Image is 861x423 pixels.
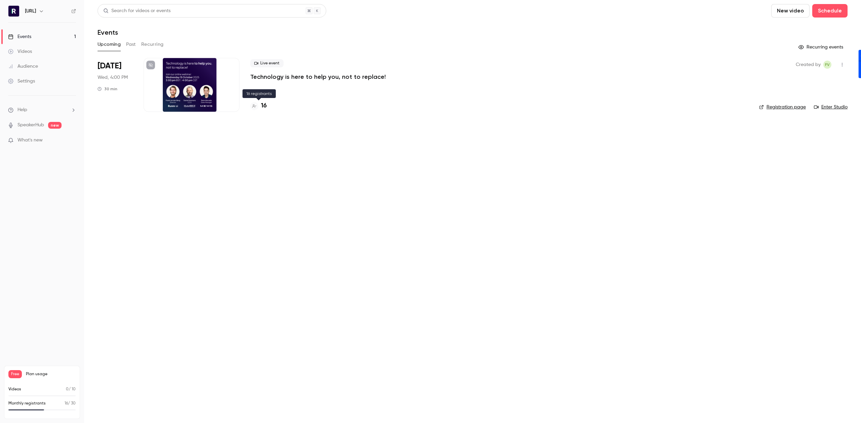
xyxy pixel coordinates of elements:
[126,39,136,50] button: Past
[103,7,171,14] div: Search for videos or events
[759,104,806,110] a: Registration page
[8,400,46,406] p: Monthly registrants
[261,101,267,110] h4: 16
[65,401,68,405] span: 16
[250,73,386,81] a: Technology is here to help you, not to replace!
[771,4,810,18] button: New video
[17,122,44,129] a: SpeakerHub
[796,61,821,69] span: Created by
[98,39,121,50] button: Upcoming
[825,61,830,69] span: Fv
[68,137,76,143] iframe: Noticeable Trigger
[17,106,27,113] span: Help
[795,42,848,53] button: Recurring events
[141,39,164,50] button: Recurring
[25,8,36,14] h6: [URL]
[48,122,62,129] span: new
[8,386,21,392] p: Videos
[98,58,133,112] div: Oct 15 Wed, 3:00 PM (Europe/London)
[8,370,22,378] span: Free
[8,6,19,17] img: Runnr.ai
[8,106,76,113] li: help-dropdown-opener
[250,59,284,67] span: Live event
[812,4,848,18] button: Schedule
[66,387,69,391] span: 0
[8,78,35,85] div: Settings
[8,33,31,40] div: Events
[250,101,267,110] a: 16
[26,371,76,377] span: Plan usage
[98,61,121,71] span: [DATE]
[17,137,43,144] span: What's new
[8,63,38,70] div: Audience
[814,104,848,110] a: Enter Studio
[8,48,32,55] div: Videos
[98,86,117,92] div: 30 min
[65,400,76,406] p: / 30
[66,386,76,392] p: / 10
[823,61,831,69] span: Frank van den Berg
[98,28,118,36] h1: Events
[98,74,128,81] span: Wed, 4:00 PM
